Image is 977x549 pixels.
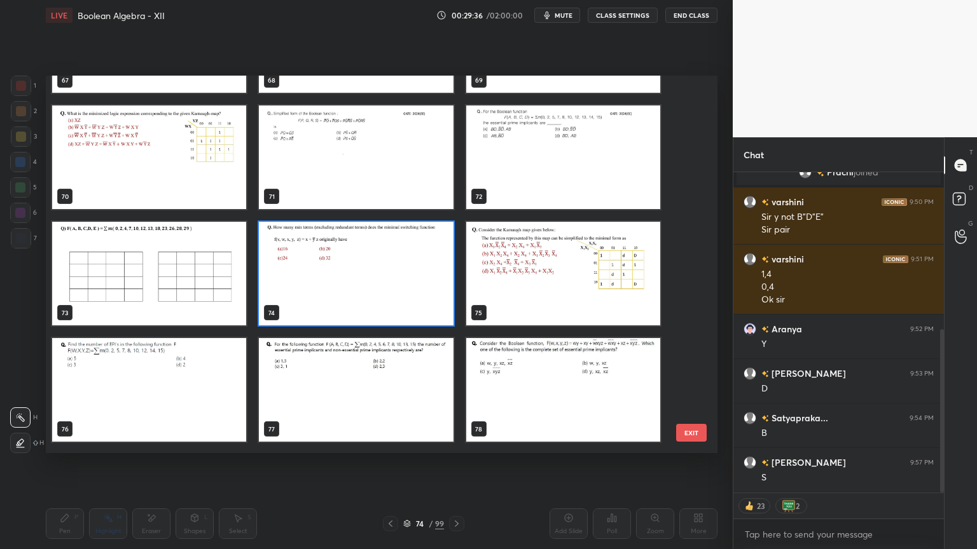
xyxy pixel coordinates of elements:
img: iconic-dark.1390631f.png [883,255,908,263]
div: Y [761,338,934,351]
div: 74 [413,520,426,527]
img: no-rating-badge.077c3623.svg [761,326,769,333]
button: mute [534,8,580,23]
div: 99 [435,518,444,529]
div: / [429,520,433,527]
img: thumbs_up.png [743,499,756,512]
span: mute [555,11,572,20]
button: CLASS SETTINGS [588,8,658,23]
div: 1,4 [761,268,934,281]
div: 2 [11,101,37,121]
img: thank_you.png [782,499,795,512]
img: default.png [744,253,756,266]
div: 7 [11,228,37,248]
h4: Boolean Algebra - XII [78,10,165,22]
div: Sir pair [761,224,934,236]
p: Chat [733,138,774,172]
div: 23 [756,501,766,511]
p: G [968,219,973,228]
div: 9:54 PM [910,414,934,422]
h6: Aranya [769,322,802,335]
span: joined [854,167,878,177]
div: Ok sir [761,294,934,306]
img: default.png [744,412,756,424]
img: 1759852868KMBZIU.pdf [52,105,246,209]
div: 3 [11,126,37,147]
img: no-rating-badge.077c3623.svg [817,170,824,177]
img: no-rating-badge.077c3623.svg [761,199,769,206]
h6: [PERSON_NAME] [769,367,846,380]
img: default.png [744,456,756,469]
img: default.png [744,367,756,380]
div: LIVE [46,8,73,23]
img: default.png [799,166,812,179]
div: 4 [10,152,37,172]
div: B [761,427,934,440]
p: T [969,147,973,157]
div: grid [46,76,695,453]
button: End Class [665,8,717,23]
img: no-rating-badge.077c3623.svg [761,256,769,263]
h6: varshini [769,195,804,208]
h6: varshini [769,252,804,266]
div: 1 [11,76,36,96]
img: no-rating-badge.077c3623.svg [761,415,769,422]
img: no-rating-badge.077c3623.svg [761,459,769,466]
div: 2 [795,501,800,511]
h6: Satyapraka... [769,411,828,424]
button: EXIT [676,424,707,442]
div: 9:50 PM [910,198,934,206]
div: 9:57 PM [910,459,934,466]
p: D [969,183,973,193]
img: 1759852868KMBZIU.pdf [52,222,246,325]
div: 6 [10,203,37,223]
div: 5 [10,177,37,198]
div: S [761,471,934,484]
img: 1759852868KMBZIU.pdf [466,105,660,209]
div: 9:51 PM [911,255,934,263]
img: 1759852868KMBZIU.pdf [259,222,453,325]
h6: [PERSON_NAME] [769,456,846,469]
div: 9:53 PM [910,370,934,377]
p: H [33,414,38,421]
div: D [761,383,934,395]
span: Prachi [827,167,854,177]
div: 9:52 PM [910,325,934,333]
img: no-rating-badge.077c3623.svg [761,370,769,377]
img: 21088506_8754CCD0-97B0-4E8F-B2F1-69B7A7E29020.png [744,323,756,335]
img: default.png [744,196,756,208]
img: 1759852868KMBZIU.pdf [52,338,246,442]
p: H [39,440,44,446]
img: 1759852868KMBZIU.pdf [466,222,660,325]
div: grid [733,172,944,492]
img: 1759852868KMBZIU.pdf [259,105,453,209]
img: 1759852868KMBZIU.pdf [259,338,453,442]
img: shiftIcon.72a6c929.svg [33,440,38,445]
img: iconic-dark.1390631f.png [882,198,907,206]
div: Sir y not B"D"E" [761,211,934,224]
div: 0,4 [761,281,934,294]
img: 1759852868KMBZIU.pdf [466,338,660,442]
